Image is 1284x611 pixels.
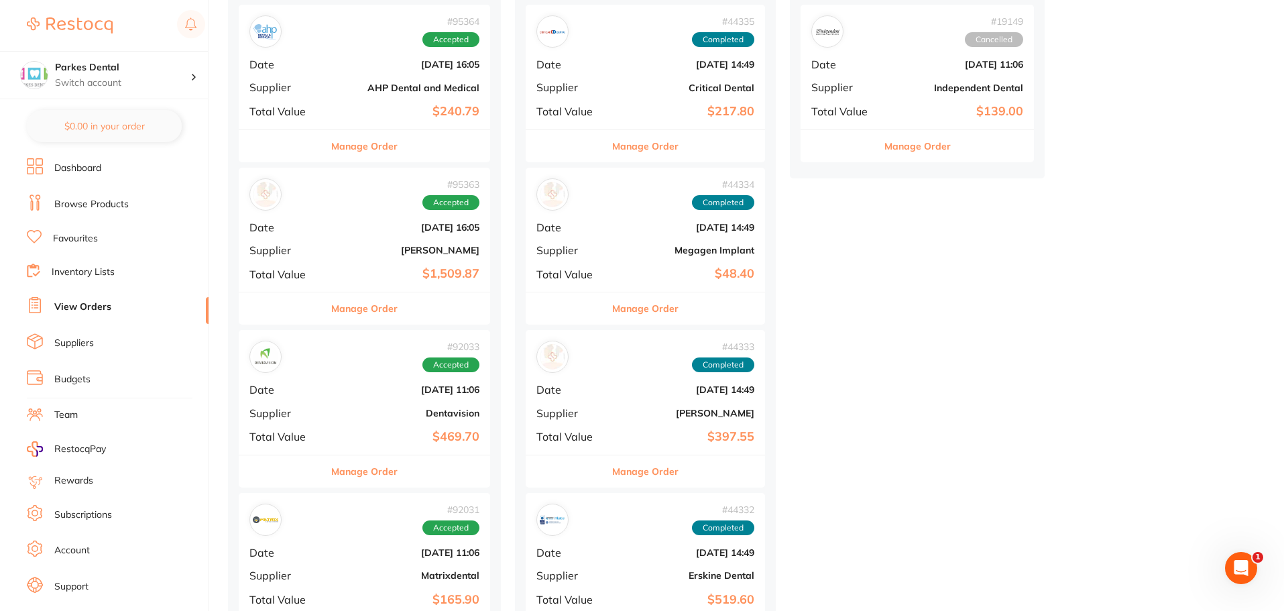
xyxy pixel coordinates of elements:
b: [DATE] 11:06 [333,547,479,558]
button: Manage Order [612,455,679,488]
span: Date [249,384,323,396]
b: Dentavision [333,408,479,419]
span: # 95363 [422,179,479,190]
span: Total Value [811,105,878,117]
span: # 44333 [692,341,754,352]
span: Supplier [536,569,605,581]
iframe: Intercom live chat [1225,552,1257,584]
img: Parkes Dental [21,62,48,89]
span: Completed [692,32,754,47]
img: Independent Dental [815,19,840,44]
b: Erskine Dental [616,570,754,581]
span: Date [536,384,605,396]
span: Date [249,221,323,233]
span: # 92031 [422,504,479,515]
span: Completed [692,195,754,210]
div: Dentavision#92033AcceptedDate[DATE] 11:06SupplierDentavisionTotal Value$469.70Manage Order [239,330,490,488]
b: $165.90 [333,593,479,607]
a: Browse Products [54,198,129,211]
b: [DATE] 14:49 [616,222,754,233]
span: Completed [692,357,754,372]
img: Adam Dental [540,344,565,370]
span: # 44335 [692,16,754,27]
button: Manage Order [331,130,398,162]
b: AHP Dental and Medical [333,82,479,93]
p: Switch account [55,76,190,90]
span: Date [536,547,605,559]
b: $240.79 [333,105,479,119]
span: Supplier [249,244,323,256]
b: [DATE] 14:49 [616,384,754,395]
img: Dentavision [253,344,278,370]
span: Supplier [536,407,605,419]
b: $217.80 [616,105,754,119]
img: Megagen Implant [540,182,565,207]
div: AHP Dental and Medical#95364AcceptedDate[DATE] 16:05SupplierAHP Dental and MedicalTotal Value$240... [239,5,490,162]
a: RestocqPay [27,441,106,457]
b: Megagen Implant [616,245,754,256]
b: $469.70 [333,430,479,444]
img: Critical Dental [540,19,565,44]
a: Account [54,544,90,557]
h4: Parkes Dental [55,61,190,74]
button: Manage Order [612,130,679,162]
b: [DATE] 16:05 [333,59,479,70]
a: Rewards [54,474,93,488]
b: $1,509.87 [333,267,479,281]
span: # 44332 [692,504,754,515]
span: # 95364 [422,16,479,27]
img: RestocqPay [27,441,43,457]
span: 1 [1252,552,1263,563]
span: Date [249,58,323,70]
span: Supplier [536,244,605,256]
b: [PERSON_NAME] [616,408,754,419]
span: Accepted [422,357,479,372]
span: # 19149 [965,16,1023,27]
a: Dashboard [54,162,101,175]
span: Completed [692,520,754,535]
a: Restocq Logo [27,10,113,41]
a: Subscriptions [54,508,112,522]
span: Total Value [536,431,605,443]
span: # 92033 [422,341,479,352]
div: Henry Schein Halas#95363AcceptedDate[DATE] 16:05Supplier[PERSON_NAME]Total Value$1,509.87Manage O... [239,168,490,325]
span: Total Value [536,594,605,606]
img: Henry Schein Halas [253,182,278,207]
span: Total Value [249,594,323,606]
span: Accepted [422,195,479,210]
span: Supplier [536,81,605,93]
span: Accepted [422,520,479,535]
img: Erskine Dental [540,507,565,533]
a: View Orders [54,300,111,314]
b: [DATE] 11:06 [889,59,1023,70]
a: Support [54,580,89,594]
b: [DATE] 16:05 [333,222,479,233]
button: $0.00 in your order [27,110,182,142]
span: Total Value [536,268,605,280]
img: Matrixdental [253,507,278,533]
b: [PERSON_NAME] [333,245,479,256]
a: Inventory Lists [52,266,115,279]
span: # 44334 [692,179,754,190]
b: Independent Dental [889,82,1023,93]
button: Manage Order [884,130,951,162]
b: [DATE] 11:06 [333,384,479,395]
button: Manage Order [612,292,679,325]
b: $519.60 [616,593,754,607]
button: Manage Order [331,455,398,488]
span: Date [249,547,323,559]
span: Total Value [249,431,323,443]
b: $397.55 [616,430,754,444]
b: $48.40 [616,267,754,281]
b: Critical Dental [616,82,754,93]
span: Total Value [249,105,323,117]
img: AHP Dental and Medical [253,19,278,44]
span: Supplier [249,81,323,93]
span: Date [811,58,878,70]
b: [DATE] 14:49 [616,547,754,558]
a: Team [54,408,78,422]
b: $139.00 [889,105,1023,119]
span: Date [536,221,605,233]
a: Budgets [54,373,91,386]
span: Total Value [249,268,323,280]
